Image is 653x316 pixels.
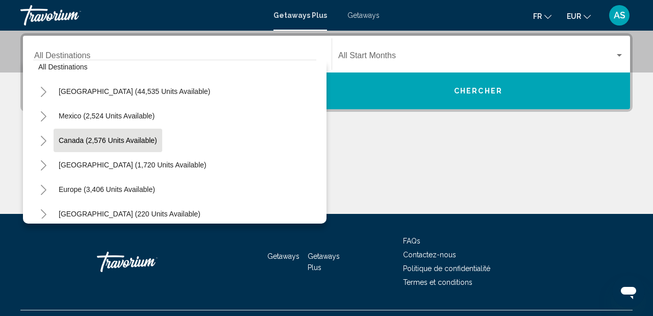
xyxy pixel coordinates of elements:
[33,81,54,102] button: Toggle United States (44,535 units available)
[54,80,215,103] button: [GEOGRAPHIC_DATA] (44,535 units available)
[606,5,633,26] button: User Menu
[54,153,211,177] button: [GEOGRAPHIC_DATA] (1,720 units available)
[23,36,630,109] div: Search widget
[59,136,157,144] span: Canada (2,576 units available)
[97,247,199,277] a: Travorium
[614,10,625,20] span: AS
[403,251,456,259] a: Contactez-nous
[403,237,420,245] a: FAQs
[38,63,88,71] span: All destinations
[33,155,54,175] button: Toggle Caribbean & Atlantic Islands (1,720 units available)
[33,106,54,126] button: Toggle Mexico (2,524 units available)
[567,9,591,23] button: Change currency
[59,210,200,218] span: [GEOGRAPHIC_DATA] (220 units available)
[267,252,299,260] a: Getaways
[59,112,155,120] span: Mexico (2,524 units available)
[59,185,155,193] span: Europe (3,406 units available)
[533,9,551,23] button: Change language
[54,202,206,226] button: [GEOGRAPHIC_DATA] (220 units available)
[454,87,503,95] span: Chercher
[20,5,263,26] a: Travorium
[273,11,327,19] a: Getaways Plus
[59,87,210,95] span: [GEOGRAPHIC_DATA] (44,535 units available)
[533,12,542,20] span: fr
[54,178,160,201] button: Europe (3,406 units available)
[33,55,316,79] button: All destinations
[54,104,160,128] button: Mexico (2,524 units available)
[403,264,490,273] a: Politique de confidentialité
[347,11,380,19] a: Getaways
[54,129,162,152] button: Canada (2,576 units available)
[403,278,472,286] a: Termes et conditions
[59,161,206,169] span: [GEOGRAPHIC_DATA] (1,720 units available)
[33,179,54,200] button: Toggle Europe (3,406 units available)
[308,252,340,272] a: Getaways Plus
[33,130,54,151] button: Toggle Canada (2,576 units available)
[33,204,54,224] button: Toggle Australia (220 units available)
[326,72,630,109] button: Chercher
[612,275,645,308] iframe: Bouton de lancement de la fenêtre de messagerie
[567,12,581,20] span: EUR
